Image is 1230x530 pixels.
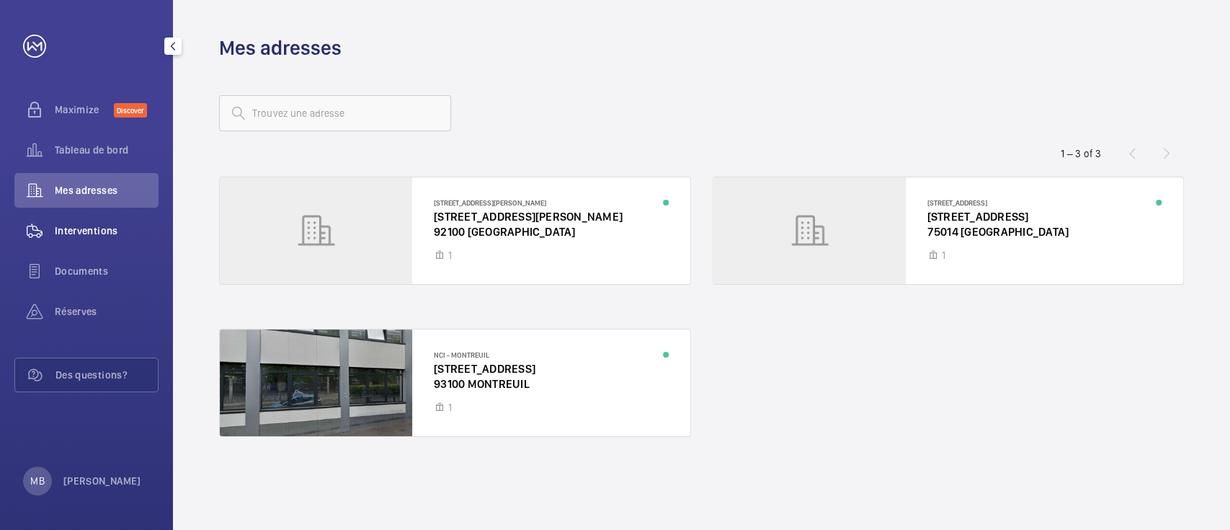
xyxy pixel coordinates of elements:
span: Réserves [55,304,159,319]
div: 1 – 3 of 3 [1061,146,1101,161]
span: Maximize [55,102,114,117]
span: Des questions? [55,368,158,382]
p: [PERSON_NAME] [63,474,141,488]
span: Interventions [55,224,159,238]
span: Discover [114,103,147,118]
span: Documents [55,264,159,278]
input: Trouvez une adresse [219,95,451,131]
span: Mes adresses [55,183,159,198]
h1: Mes adresses [219,35,342,61]
span: Tableau de bord [55,143,159,157]
p: MB [30,474,44,488]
